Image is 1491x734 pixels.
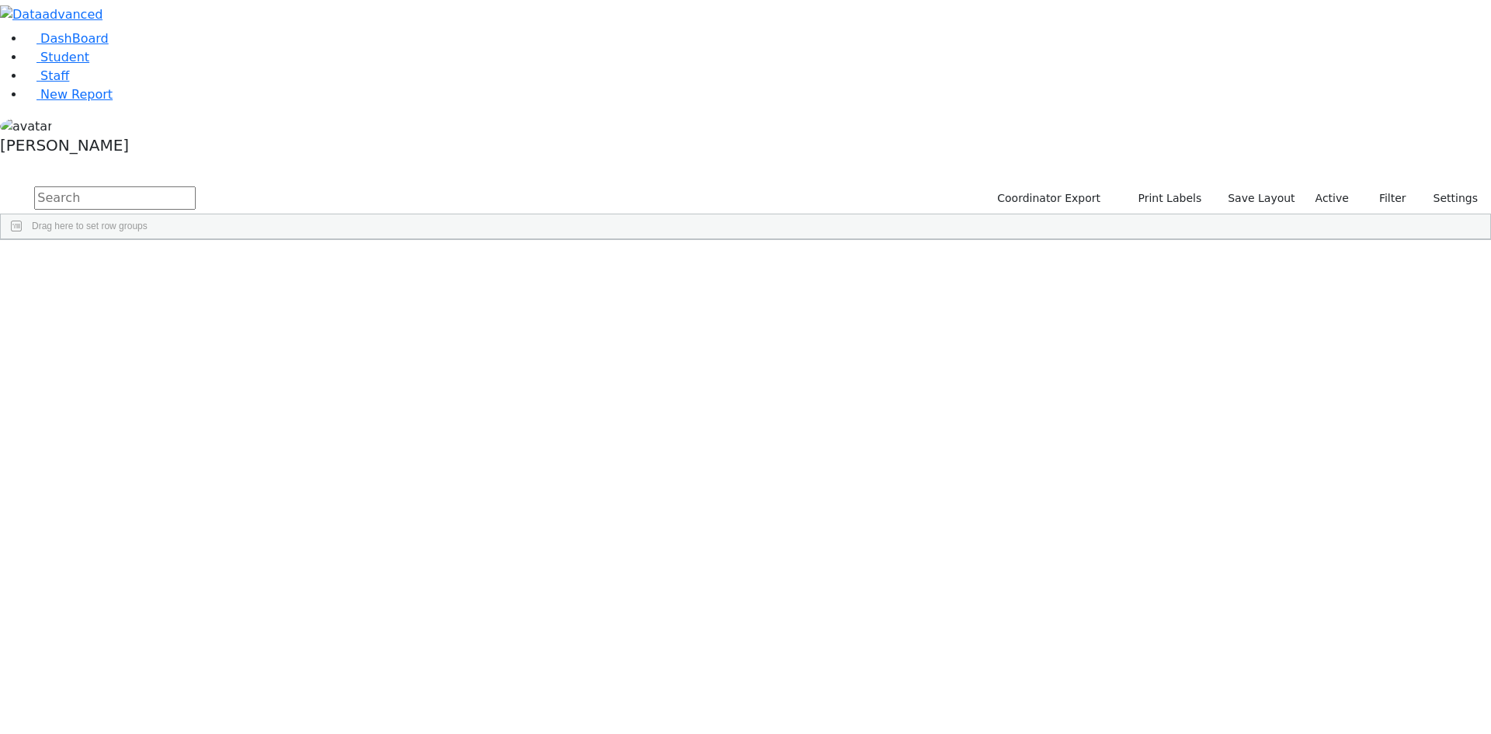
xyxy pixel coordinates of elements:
button: Coordinator Export [987,186,1107,210]
a: DashBoard [25,31,109,46]
button: Settings [1413,186,1485,210]
span: New Report [40,87,113,102]
a: Student [25,50,89,64]
a: Staff [25,68,69,83]
button: Filter [1359,186,1413,210]
input: Search [34,186,196,210]
span: Staff [40,68,69,83]
button: Save Layout [1221,186,1302,210]
span: DashBoard [40,31,109,46]
span: Student [40,50,89,64]
label: Active [1309,186,1356,210]
a: New Report [25,87,113,102]
span: Drag here to set row groups [32,221,148,231]
button: Print Labels [1120,186,1208,210]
